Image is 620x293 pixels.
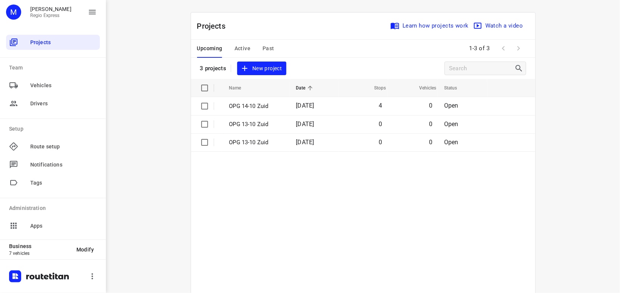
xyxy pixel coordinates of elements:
div: Tags [6,175,100,190]
span: Next Page [511,41,526,56]
span: Previous Page [496,41,511,56]
span: Status [444,83,467,93]
input: Search projects [449,63,514,74]
p: 7 vehicles [9,251,70,256]
p: Max Bisseling [30,6,71,12]
span: Active [235,44,250,53]
p: OPG 14-10 Zuid [229,102,285,111]
p: OPG 13-10 Zuid [229,120,285,129]
div: M [6,5,21,20]
p: 3 projects [200,65,226,72]
p: Business [9,243,70,249]
span: Modify [76,247,94,253]
span: Date [296,83,315,93]
button: New project [237,62,286,76]
span: [DATE] [296,102,314,109]
p: Regio Express [30,13,71,18]
span: Apps [30,222,97,230]
span: Drivers [30,100,97,108]
span: [DATE] [296,139,314,146]
span: 0 [379,139,382,146]
span: Open [444,139,458,146]
span: 4 [379,102,382,109]
span: Open [444,102,458,109]
button: Modify [70,243,100,256]
div: Projects [6,35,100,50]
div: Search [514,64,526,73]
span: New project [242,64,282,73]
span: 0 [379,120,382,128]
p: Projects [197,20,232,32]
span: [DATE] [296,120,314,128]
p: Setup [9,125,100,133]
p: OPG 13-10 Zuid [229,138,285,147]
span: Open [444,120,458,128]
div: Notifications [6,157,100,172]
p: Team [9,64,100,72]
span: Route setup [30,143,97,151]
span: Projects [30,39,97,46]
span: 1-3 of 3 [466,40,493,57]
span: 0 [429,120,433,128]
span: Past [263,44,274,53]
span: Name [229,83,251,93]
span: Vehicles [409,83,437,93]
p: Administration [9,204,100,212]
span: 0 [429,139,433,146]
span: Tags [30,179,97,187]
div: Drivers [6,96,100,111]
div: Vehicles [6,78,100,93]
span: Stops [364,83,386,93]
span: Notifications [30,161,97,169]
span: Vehicles [30,82,97,89]
div: Route setup [6,139,100,154]
span: Upcoming [197,44,222,53]
span: 0 [429,102,433,109]
div: Apps [6,218,100,233]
